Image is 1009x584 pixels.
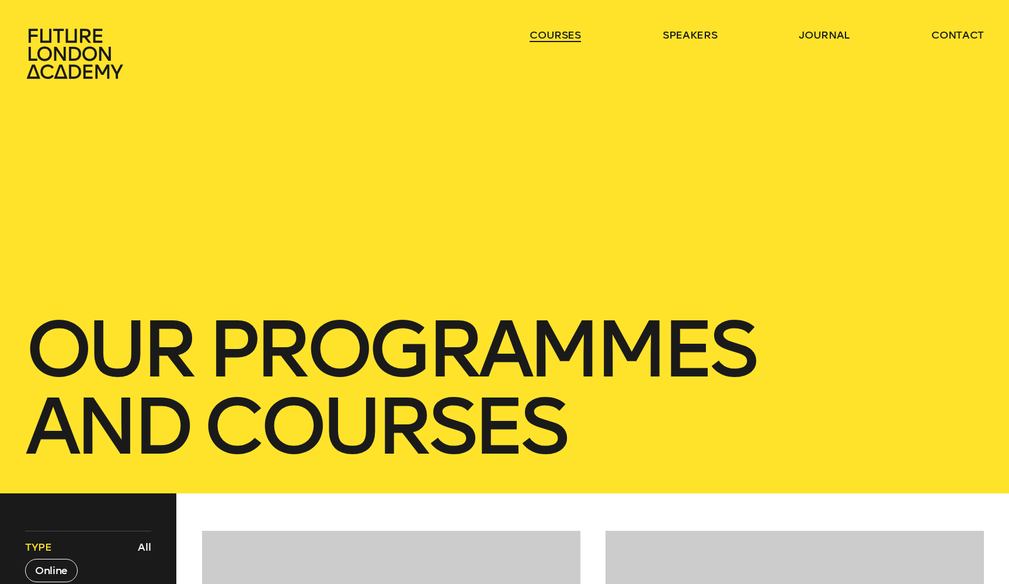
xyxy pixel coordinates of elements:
[931,28,984,42] a: contact
[530,28,581,42] a: courses
[135,537,154,557] button: All
[25,540,52,554] span: Type
[25,559,78,582] button: Online
[663,28,717,42] a: speakers
[25,311,984,465] h1: our Programmes and courses
[799,28,850,42] a: journal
